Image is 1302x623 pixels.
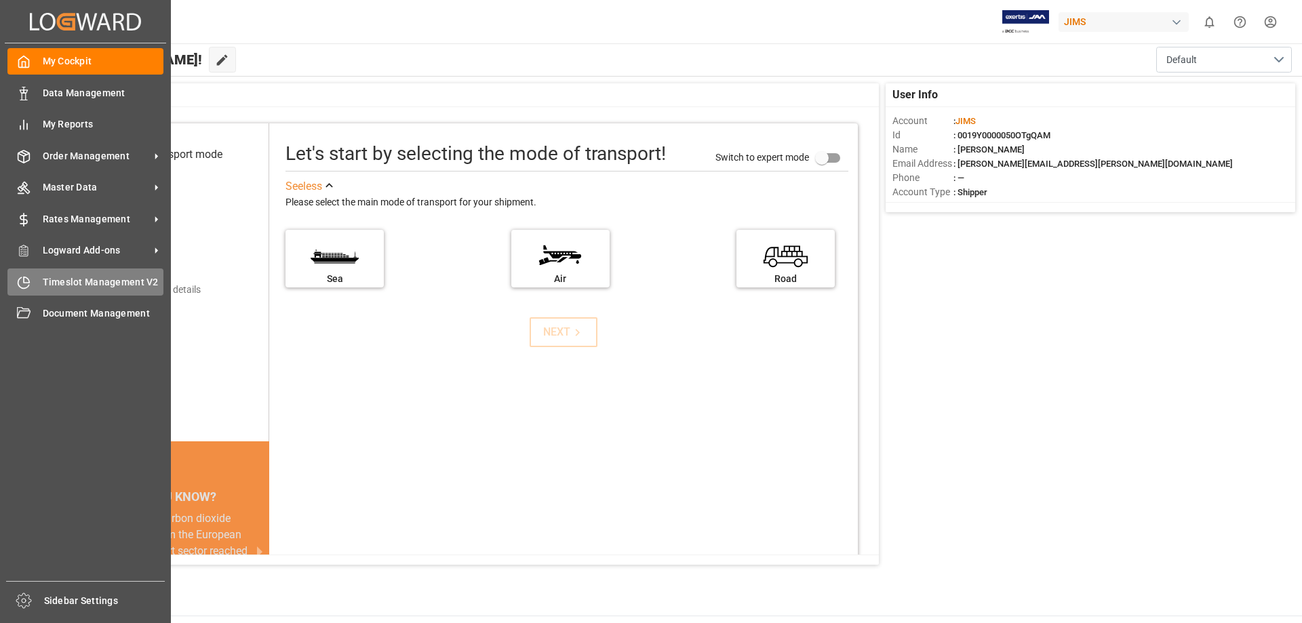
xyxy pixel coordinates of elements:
span: : [PERSON_NAME][EMAIL_ADDRESS][PERSON_NAME][DOMAIN_NAME] [953,159,1233,169]
img: Exertis%20JAM%20-%20Email%20Logo.jpg_1722504956.jpg [1002,10,1049,34]
span: : 0019Y0000050OTgQAM [953,130,1050,140]
span: Phone [892,171,953,185]
span: Document Management [43,306,164,321]
span: : Shipper [953,187,987,197]
div: NEXT [543,324,585,340]
span: : [PERSON_NAME] [953,144,1025,155]
span: Timeslot Management V2 [43,275,164,289]
span: : [953,116,976,126]
span: JIMS [955,116,976,126]
span: Id [892,128,953,142]
div: Sea [292,272,377,286]
span: Account Type [892,185,953,199]
span: Hello [PERSON_NAME]! [56,47,202,73]
span: Master Data [43,180,150,195]
a: My Cockpit [7,48,163,75]
span: Default [1166,53,1197,67]
span: Name [892,142,953,157]
span: My Reports [43,117,164,132]
button: next slide / item [250,510,269,592]
div: In [DATE], carbon dioxide emissions from the European Union's transport sector reached 982 millio... [90,510,253,576]
span: Order Management [43,149,150,163]
button: show 0 new notifications [1194,7,1225,37]
span: Email Address [892,157,953,171]
button: open menu [1156,47,1292,73]
a: Data Management [7,79,163,106]
div: Please select the main mode of transport for your shipment. [285,195,848,211]
span: Logward Add-ons [43,243,150,258]
div: JIMS [1059,12,1189,32]
div: Air [518,272,603,286]
button: JIMS [1059,9,1194,35]
span: Sidebar Settings [44,594,165,608]
button: Help Center [1225,7,1255,37]
span: My Cockpit [43,54,164,68]
span: Rates Management [43,212,150,226]
span: Data Management [43,86,164,100]
span: : — [953,173,964,183]
span: Account [892,114,953,128]
div: Let's start by selecting the mode of transport! [285,140,666,168]
div: DID YOU KNOW? [73,482,269,510]
span: Switch to expert mode [715,151,809,162]
button: NEXT [530,317,597,347]
div: See less [285,178,322,195]
a: Timeslot Management V2 [7,268,163,295]
span: User Info [892,87,938,103]
div: Road [743,272,828,286]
